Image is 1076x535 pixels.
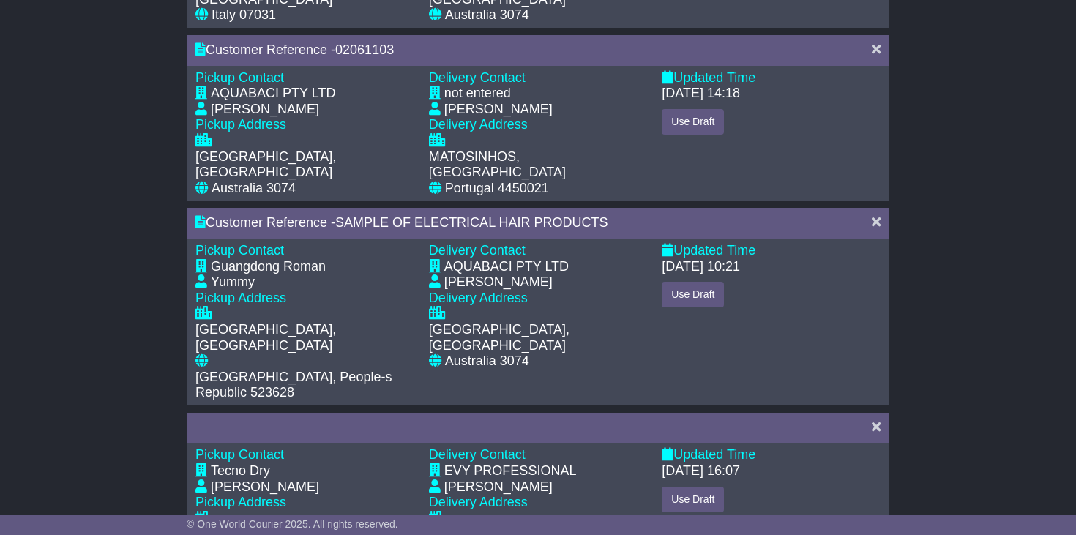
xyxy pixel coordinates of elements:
span: 02061103 [335,42,394,57]
div: Portugal 4450021 [445,181,549,197]
div: [PERSON_NAME] [444,102,553,118]
div: Updated Time [662,447,881,463]
div: Australia 3074 [445,353,529,370]
div: [PERSON_NAME] [211,479,319,495]
div: Italy 07031 [212,7,276,23]
div: EVY PROFESSIONAL [444,463,577,479]
div: [PERSON_NAME] [211,102,319,118]
span: Delivery Contact [429,70,526,85]
span: Delivery Contact [429,447,526,462]
button: Use Draft [662,109,724,135]
span: Pickup Contact [195,70,284,85]
span: Pickup Address [195,117,286,132]
div: Australia 3074 [445,7,529,23]
div: Updated Time [662,243,881,259]
div: AQUABACI PTY LTD [444,259,569,275]
div: [GEOGRAPHIC_DATA], [GEOGRAPHIC_DATA] [429,322,648,353]
div: [DATE] 16:07 [662,463,740,479]
div: [PERSON_NAME] [444,274,553,291]
button: Use Draft [662,487,724,512]
span: © One World Courier 2025. All rights reserved. [187,518,398,530]
div: Guangdong Roman [211,259,326,275]
span: Delivery Address [429,291,528,305]
span: Pickup Address [195,291,286,305]
div: Tecno Dry [211,463,270,479]
div: [GEOGRAPHIC_DATA], People-s Republic 523628 [195,370,414,401]
span: Delivery Address [429,495,528,509]
div: [PERSON_NAME] [444,479,553,495]
span: Delivery Address [429,117,528,132]
div: not entered [444,86,511,102]
div: Customer Reference - [195,42,857,59]
div: [DATE] 14:18 [662,86,740,102]
div: [GEOGRAPHIC_DATA], [GEOGRAPHIC_DATA] [195,322,414,353]
div: Yummy [211,274,255,291]
div: AQUABACI PTY LTD [211,86,335,102]
div: [GEOGRAPHIC_DATA], [GEOGRAPHIC_DATA] [195,149,414,181]
span: Delivery Contact [429,243,526,258]
span: SAMPLE OF ELECTRICAL HAIR PRODUCTS [335,215,608,230]
div: MATOSINHOS, [GEOGRAPHIC_DATA] [429,149,648,181]
div: Updated Time [662,70,881,86]
span: Pickup Contact [195,447,284,462]
span: Pickup Contact [195,243,284,258]
div: Australia 3074 [212,181,296,197]
div: Customer Reference - [195,215,857,231]
div: [DATE] 10:21 [662,259,740,275]
button: Use Draft [662,282,724,307]
span: Pickup Address [195,495,286,509]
